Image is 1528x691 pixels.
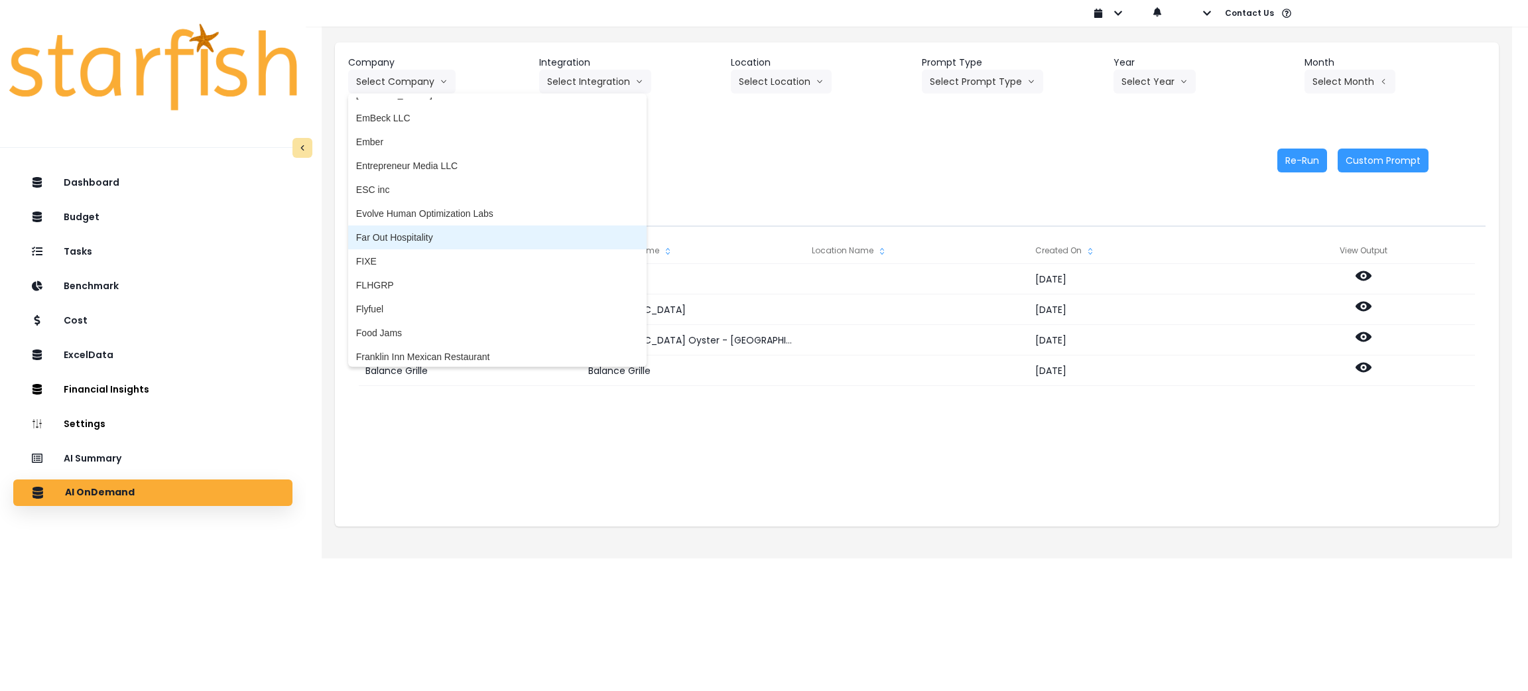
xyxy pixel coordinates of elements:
span: Flyfuel [356,302,639,316]
div: [GEOGRAPHIC_DATA] [582,294,804,325]
header: Prompt Type [922,56,1103,70]
p: Benchmark [64,281,119,292]
p: Tasks [64,246,92,257]
button: Select Yeararrow down line [1114,70,1196,94]
svg: arrow left line [1379,75,1387,88]
div: Balance Grille [582,355,804,386]
button: Tasks [13,238,292,265]
span: Entrepreneur Media LLC [356,159,639,172]
div: [DATE] [1029,264,1251,294]
button: AI Summary [13,445,292,471]
button: Select Integrationarrow down line [539,70,651,94]
span: Food Jams [356,326,639,340]
svg: arrow down line [440,75,448,88]
button: Dashboard [13,169,292,196]
svg: arrow down line [1180,75,1188,88]
ul: Select Companyarrow down line [348,94,647,367]
header: Company [348,56,529,70]
div: [GEOGRAPHIC_DATA] Oyster - [GEOGRAPHIC_DATA] [582,325,804,355]
button: ExcelData [13,342,292,368]
span: EmBeck LLC [356,111,639,125]
button: Custom Prompt [1338,149,1429,172]
div: View Output [1251,237,1475,264]
div: [DATE] [1029,325,1251,355]
span: Far Out Hospitality [356,231,639,244]
div: Balance Grille [359,355,582,386]
button: Select Montharrow left line [1305,70,1395,94]
div: [DATE] [1029,355,1251,386]
button: AI OnDemand [13,479,292,506]
button: Cost [13,307,292,334]
span: ESC inc [356,183,639,196]
svg: sort [877,246,887,257]
p: Budget [64,212,99,223]
header: Year [1114,56,1295,70]
svg: arrow down line [816,75,824,88]
p: Cost [64,315,88,326]
div: [DATE] [1029,294,1251,325]
div: Created On [1029,237,1251,264]
button: Select Prompt Typearrow down line [922,70,1043,94]
span: Franklin Inn Mexican Restaurant [356,350,639,363]
button: Select Locationarrow down line [731,70,832,94]
svg: sort [663,246,673,257]
span: FLHGRP [356,279,639,292]
svg: arrow down line [635,75,643,88]
header: Location [731,56,912,70]
button: Budget [13,204,292,230]
button: Re-Run [1277,149,1327,172]
span: FIXE [356,255,639,268]
p: AI OnDemand [65,487,135,499]
button: Select Companyarrow down line [348,70,456,94]
p: ExcelData [64,349,113,361]
button: Financial Insights [13,376,292,403]
p: Dashboard [64,177,119,188]
button: Benchmark [13,273,292,299]
button: Settings [13,410,292,437]
header: Month [1305,56,1486,70]
span: Ember [356,135,639,149]
div: Integration Name [582,237,804,264]
header: Integration [539,56,720,70]
div: Bolay [582,264,804,294]
div: Location Name [805,237,1028,264]
p: AI Summary [64,453,121,464]
svg: sort [1085,246,1096,257]
svg: arrow down line [1027,75,1035,88]
span: Evolve Human Optimization Labs [356,207,639,220]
